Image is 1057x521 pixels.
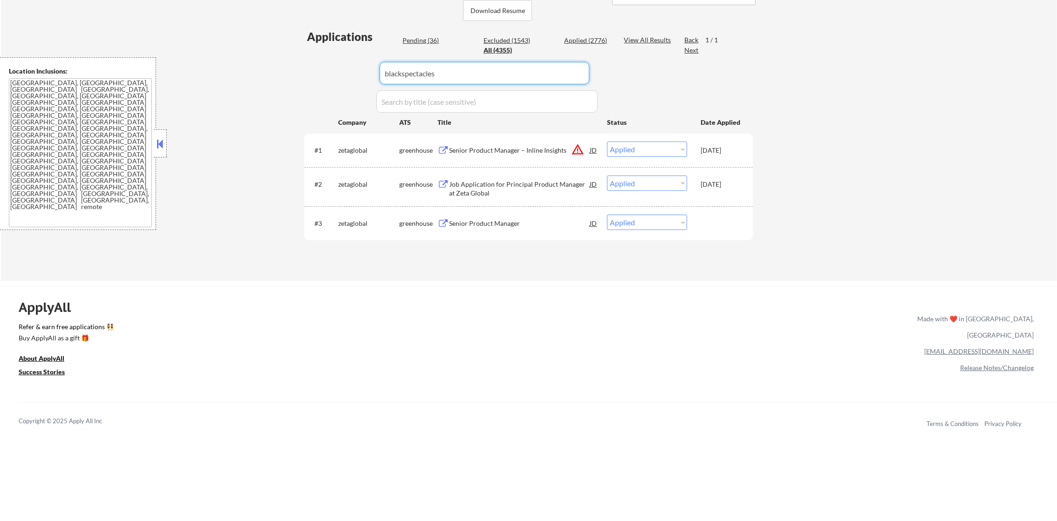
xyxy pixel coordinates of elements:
div: Next [684,46,699,55]
div: greenhouse [399,219,437,228]
button: warning_amber [571,143,584,156]
u: About ApplyAll [19,354,64,362]
div: Applications [307,31,399,42]
div: zetaglobal [338,219,399,228]
a: Release Notes/Changelog [960,364,1034,372]
input: Search by title (case sensitive) [376,90,598,113]
div: #3 [314,219,331,228]
div: Buy ApplyAll as a gift 🎁 [19,335,112,341]
div: Company [338,118,399,127]
div: #2 [314,180,331,189]
div: Senior Product Manager – Inline Insights [449,146,590,155]
a: Success Stories [19,367,77,379]
div: #1 [314,146,331,155]
div: Location Inclusions: [9,67,152,76]
div: Applied (2776) [564,36,611,45]
div: Senior Product Manager [449,219,590,228]
a: [EMAIL_ADDRESS][DOMAIN_NAME] [924,347,1034,355]
div: Job Application for Principal Product Manager at Zeta Global [449,180,590,198]
div: Back [684,35,699,45]
div: Date Applied [701,118,742,127]
div: [DATE] [701,146,742,155]
a: About ApplyAll [19,354,77,365]
div: JD [589,142,598,158]
a: Refer & earn free applications 👯‍♀️ [19,324,723,333]
a: Buy ApplyAll as a gift 🎁 [19,333,112,345]
div: ATS [399,118,437,127]
div: ApplyAll [19,299,82,315]
div: zetaglobal [338,146,399,155]
div: View All Results [624,35,674,45]
div: Copyright © 2025 Apply All Inc [19,417,126,426]
div: 1 / 1 [705,35,727,45]
a: Privacy Policy [984,420,1022,427]
div: [DATE] [701,180,742,189]
u: Success Stories [19,368,65,376]
div: All (4355) [484,46,530,55]
div: greenhouse [399,180,437,189]
div: greenhouse [399,146,437,155]
div: zetaglobal [338,180,399,189]
a: Terms & Conditions [927,420,979,427]
div: JD [589,215,598,231]
input: Search by company (case sensitive) [380,62,589,84]
div: Excluded (1543) [484,36,530,45]
div: JD [589,176,598,192]
div: Status [607,114,687,130]
div: Title [437,118,598,127]
div: Pending (36) [402,36,449,45]
div: Made with ❤️ in [GEOGRAPHIC_DATA], [GEOGRAPHIC_DATA] [914,311,1034,343]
